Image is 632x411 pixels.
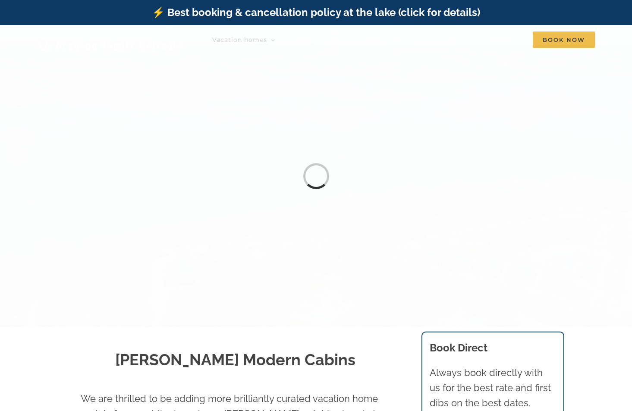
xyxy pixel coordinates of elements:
p: Always book directly with us for the best rate and first dibs on the best dates. [430,365,556,411]
span: Things to do [295,37,338,43]
a: Deals & More [365,31,418,48]
nav: Main Menu [212,31,595,48]
a: Book Now [533,31,595,48]
a: ⚡️ Best booking & cancellation policy at the lake (click for details) [152,6,480,19]
span: Deals & More [365,37,410,43]
a: About [438,31,467,48]
span: Vacation homes [212,37,267,43]
strong: [PERSON_NAME] Modern Cabins [115,351,355,369]
span: Contact [486,37,513,43]
span: About [438,37,459,43]
img: Branson Family Retreats Logo [37,33,183,53]
a: Contact [486,31,513,48]
a: Vacation homes [212,31,275,48]
b: Book Direct [430,341,487,354]
a: Things to do [295,31,346,48]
